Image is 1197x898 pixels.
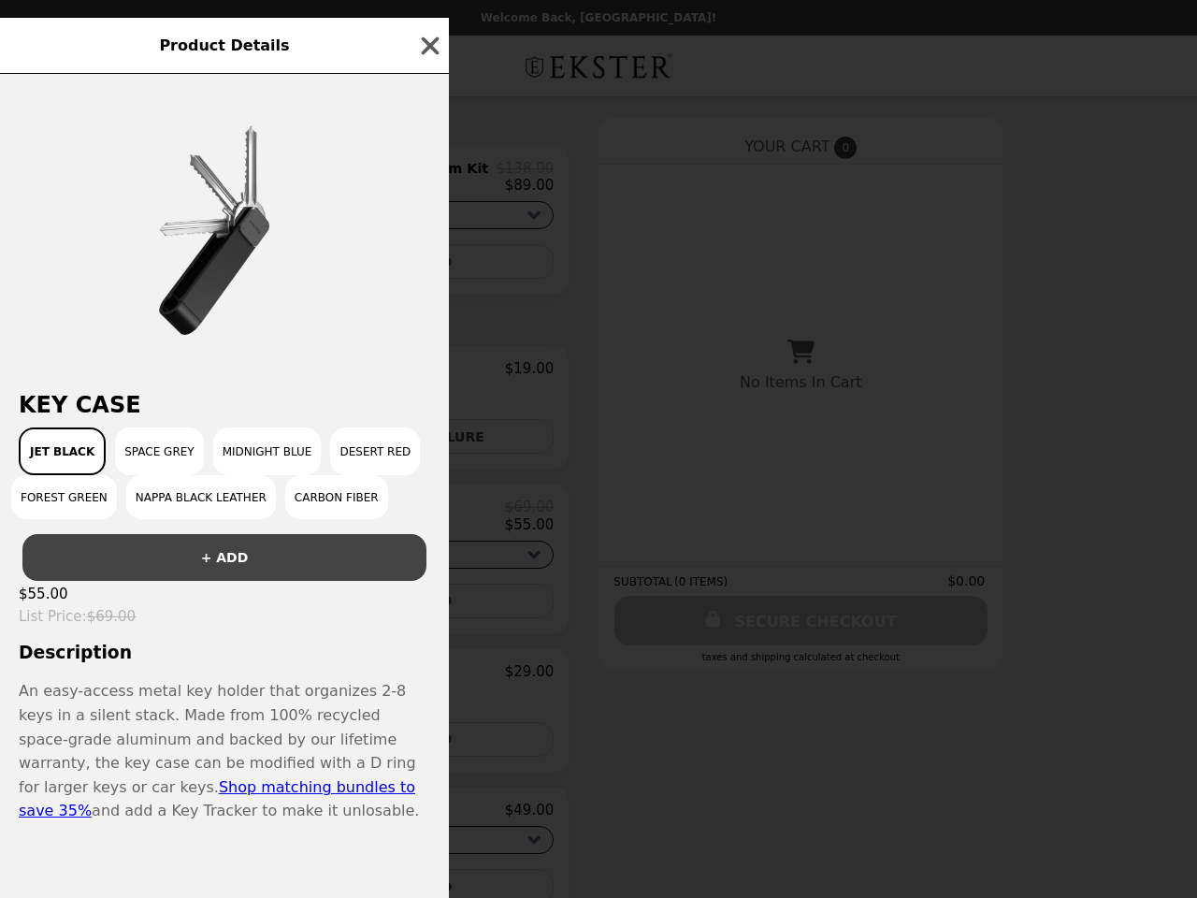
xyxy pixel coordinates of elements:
[22,534,426,581] button: + ADD
[19,427,106,475] button: Jet Black
[159,36,289,54] span: Product Details
[213,427,322,475] button: Midnight Blue
[87,608,137,625] span: $69.00
[84,93,365,373] img: Jet Black
[19,679,430,823] p: An easy-access metal key holder that organizes 2-8 keys in a silent stack. Made from 100% recycle...
[126,475,276,519] button: Nappa Black Leather
[330,427,420,475] button: Desert Red
[285,475,388,519] button: Carbon Fiber
[11,475,117,519] button: Forest Green
[115,427,203,475] button: Space Grey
